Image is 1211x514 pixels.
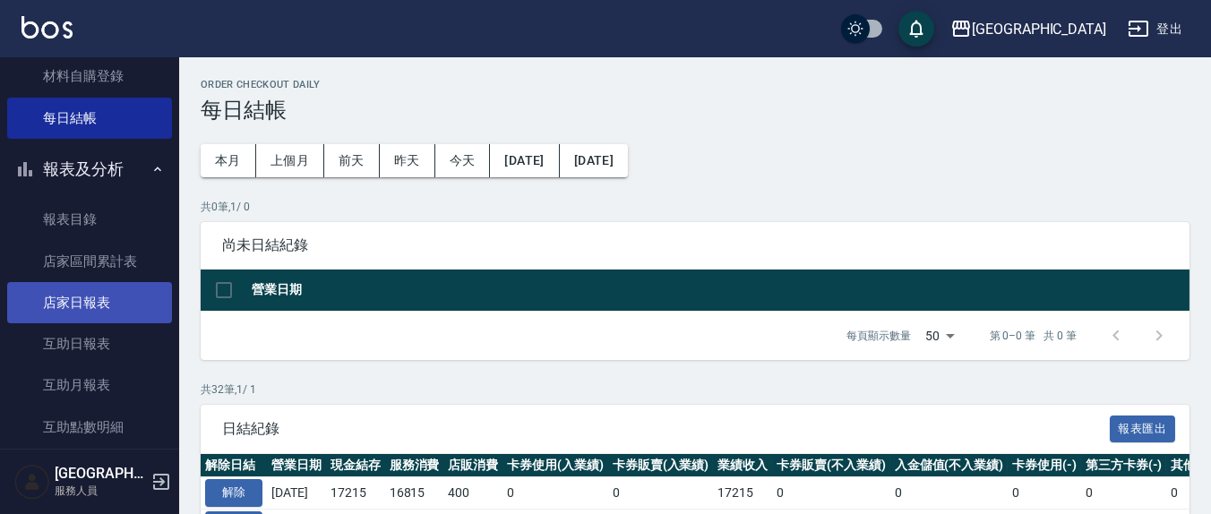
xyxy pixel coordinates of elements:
button: [DATE] [560,144,628,177]
th: 服務消費 [385,454,444,477]
a: 店家日報表 [7,282,172,323]
a: 店家區間累計表 [7,241,172,282]
th: 卡券使用(入業績) [502,454,608,477]
p: 服務人員 [55,483,146,499]
img: Person [14,464,50,500]
p: 第 0–0 筆 共 0 筆 [990,328,1077,344]
button: [GEOGRAPHIC_DATA] [943,11,1113,47]
button: 今天 [435,144,491,177]
button: 登出 [1121,13,1190,46]
a: 報表目錄 [7,199,172,240]
p: 每頁顯示數量 [846,328,911,344]
th: 卡券使用(-) [1008,454,1081,477]
h2: Order checkout daily [201,79,1190,90]
td: 0 [890,477,1009,510]
button: 前天 [324,144,380,177]
button: 昨天 [380,144,435,177]
th: 第三方卡券(-) [1081,454,1167,477]
td: 400 [443,477,502,510]
th: 入金儲值(不入業績) [890,454,1009,477]
h5: [GEOGRAPHIC_DATA] [55,465,146,483]
td: 0 [1081,477,1167,510]
button: 本月 [201,144,256,177]
td: 0 [1008,477,1081,510]
button: [DATE] [490,144,559,177]
th: 業績收入 [713,454,772,477]
span: 日結紀錄 [222,420,1110,438]
div: [GEOGRAPHIC_DATA] [972,18,1106,40]
td: 17215 [713,477,772,510]
td: 0 [772,477,890,510]
a: 互助日報表 [7,323,172,364]
a: 材料自購登錄 [7,56,172,97]
button: 報表及分析 [7,146,172,193]
button: 上個月 [256,144,324,177]
a: 互助月報表 [7,364,172,406]
th: 現金結存 [326,454,385,477]
th: 營業日期 [267,454,326,477]
a: 每日結帳 [7,98,172,139]
td: 0 [502,477,608,510]
p: 共 0 筆, 1 / 0 [201,199,1190,215]
th: 營業日期 [247,270,1190,312]
p: 共 32 筆, 1 / 1 [201,381,1190,398]
a: 互助業績報表 [7,448,172,489]
th: 店販消費 [443,454,502,477]
a: 互助點數明細 [7,407,172,448]
a: 報表匯出 [1110,419,1176,436]
button: 報表匯出 [1110,415,1176,443]
td: 17215 [326,477,385,510]
td: 0 [608,477,714,510]
th: 卡券販賣(不入業績) [772,454,890,477]
th: 解除日結 [201,454,267,477]
td: 16815 [385,477,444,510]
td: [DATE] [267,477,326,510]
img: Logo [21,16,73,39]
th: 卡券販賣(入業績) [608,454,714,477]
button: save [898,11,934,47]
span: 尚未日結紀錄 [222,236,1168,254]
h3: 每日結帳 [201,98,1190,123]
button: 解除 [205,479,262,507]
div: 50 [918,312,961,360]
